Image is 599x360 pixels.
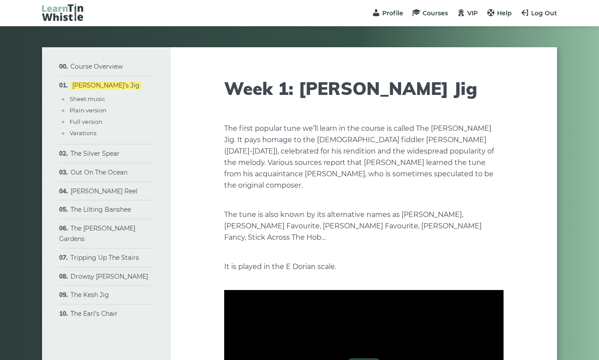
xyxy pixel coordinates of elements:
a: The Kesh Jig [70,291,109,299]
a: [PERSON_NAME] Reel [70,187,137,195]
a: The [PERSON_NAME] Gardens [59,224,135,243]
a: [PERSON_NAME]’s Jig [70,81,141,89]
a: Help [486,9,512,17]
h1: Week 1: [PERSON_NAME] Jig [224,78,504,99]
span: Log Out [531,9,557,17]
a: The Earl’s Chair [70,310,117,318]
a: Courses [412,9,448,17]
a: The Silver Spear [70,150,120,157]
a: Profile [372,9,403,17]
a: Drowsy [PERSON_NAME] [70,273,148,280]
a: Plain version [70,107,106,114]
a: VIP [457,9,478,17]
p: The first popular tune we’ll learn in the course is called The [PERSON_NAME] Jig. It pays homage ... [224,123,504,191]
span: Courses [423,9,448,17]
a: Full version [70,118,102,125]
span: Profile [382,9,403,17]
span: Help [497,9,512,17]
span: VIP [467,9,478,17]
a: Log Out [521,9,557,17]
a: Sheet music [70,95,105,102]
a: The Lilting Banshee [70,206,131,213]
a: Tripping Up The Stairs [70,254,139,262]
p: The tune is also known by its alternative names as [PERSON_NAME], [PERSON_NAME] Favourite, [PERSO... [224,209,504,243]
img: LearnTinWhistle.com [42,3,83,21]
p: It is played in the E Dorian scale. [224,261,504,273]
a: Course Overview [70,63,123,70]
a: Out On The Ocean [70,168,127,176]
a: Varations [70,129,96,136]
